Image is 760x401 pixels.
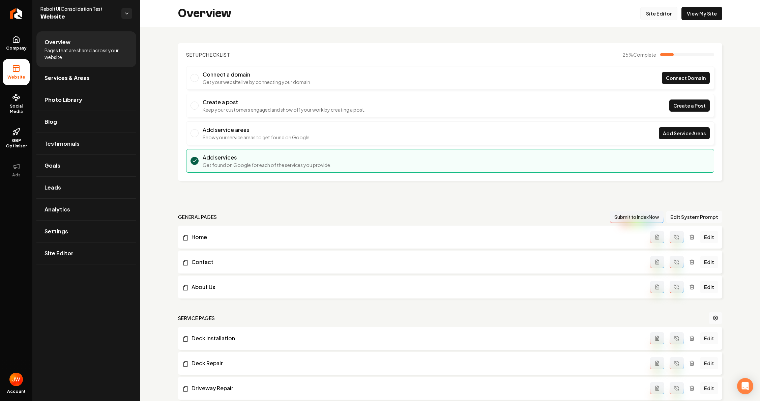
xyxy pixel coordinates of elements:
span: Settings [45,227,68,235]
span: Add Service Areas [663,130,706,137]
span: Site Editor [45,249,74,257]
span: Website [40,12,116,22]
span: Rebolt UI Consolidation Test [40,5,116,12]
span: Blog [45,118,57,126]
p: Show your service areas to get found on Google. [203,134,311,141]
a: Add Service Areas [659,127,710,139]
h2: Service Pages [178,315,215,321]
button: Add admin page prompt [650,357,664,369]
h3: Create a post [203,98,366,106]
a: Driveway Repair [182,384,650,392]
p: Get found on Google for each of the services you provide. [203,162,331,168]
a: Edit [700,382,718,394]
h2: general pages [178,213,217,220]
a: Edit [700,256,718,268]
div: Open Intercom Messenger [737,378,753,394]
a: Services & Areas [36,67,136,89]
span: Services & Areas [45,74,90,82]
button: Add admin page prompt [650,256,664,268]
a: Edit [700,332,718,344]
span: Leads [45,183,61,192]
button: Edit System Prompt [666,211,722,223]
button: Add admin page prompt [650,231,664,243]
a: Social Media [3,88,30,120]
p: Keep your customers engaged and show off your work by creating a post. [203,106,366,113]
span: Connect Domain [666,75,706,82]
a: Contact [182,258,650,266]
h2: Checklist [186,51,230,58]
a: Connect Domain [662,72,710,84]
span: Analytics [45,205,70,213]
img: Rebolt Logo [10,8,23,19]
img: John Williams [9,373,23,386]
a: Create a Post [669,99,710,112]
a: View My Site [681,7,722,20]
a: GBP Optimizer [3,122,30,154]
h3: Connect a domain [203,70,312,79]
button: Add admin page prompt [650,332,664,344]
a: Company [3,30,30,56]
a: Analytics [36,199,136,220]
a: Edit [700,231,718,243]
a: Deck Repair [182,359,650,367]
a: Testimonials [36,133,136,154]
span: Social Media [3,104,30,114]
span: Overview [45,38,70,46]
span: Ads [9,172,23,178]
span: Account [7,389,26,394]
button: Add admin page prompt [650,382,664,394]
span: 25 % [622,51,656,58]
span: Website [5,75,28,80]
a: Goals [36,155,136,176]
button: Open user button [9,373,23,386]
a: Home [182,233,650,241]
a: Site Editor [36,242,136,264]
a: Deck Installation [182,334,650,342]
a: Edit [700,357,718,369]
a: About Us [182,283,650,291]
button: Submit to IndexNow [610,211,664,223]
span: GBP Optimizer [3,138,30,149]
a: Photo Library [36,89,136,111]
a: Edit [700,281,718,293]
span: Pages that are shared across your website. [45,47,128,60]
span: Setup [186,52,202,58]
h3: Add services [203,153,331,162]
a: Site Editor [640,7,677,20]
h3: Add service areas [203,126,311,134]
span: Create a Post [673,102,706,109]
a: Settings [36,221,136,242]
h2: Overview [178,7,231,20]
span: Complete [633,52,656,58]
span: Goals [45,162,60,170]
button: Ads [3,157,30,183]
a: Leads [36,177,136,198]
span: Photo Library [45,96,82,104]
span: Testimonials [45,140,80,148]
p: Get your website live by connecting your domain. [203,79,312,85]
span: Company [3,46,29,51]
a: Blog [36,111,136,133]
button: Add admin page prompt [650,281,664,293]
